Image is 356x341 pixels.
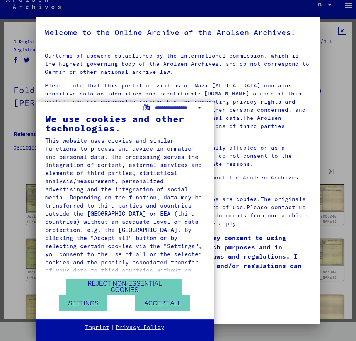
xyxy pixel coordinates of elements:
button: Reject non-essential cookies [66,279,182,295]
div: We use cookies and other technologies. [45,114,204,133]
button: Accept all [135,295,190,311]
a: Privacy Policy [116,324,164,331]
button: Settings [59,295,107,311]
a: Imprint [85,324,109,331]
div: This website uses cookies and similar functions to process end device information and personal da... [45,136,204,283]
